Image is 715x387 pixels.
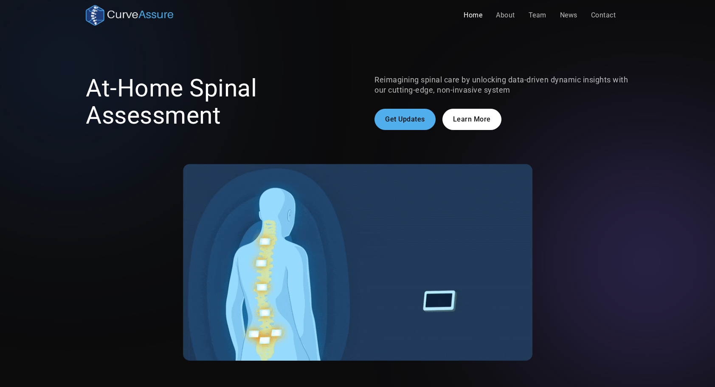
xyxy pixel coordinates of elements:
[86,75,341,129] h1: At-Home Spinal Assessment
[442,109,501,130] a: Learn More
[374,109,436,130] a: Get Updates
[183,164,532,361] img: A gif showing the CurveAssure system at work. A patient is wearing the non-invasive sensors and t...
[86,5,173,25] a: home
[374,75,629,95] p: Reimagining spinal care by unlocking data-driven dynamic insights with our cutting-edge, non-inva...
[553,7,584,24] a: News
[489,7,522,24] a: About
[584,7,623,24] a: Contact
[522,7,553,24] a: Team
[457,7,489,24] a: Home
